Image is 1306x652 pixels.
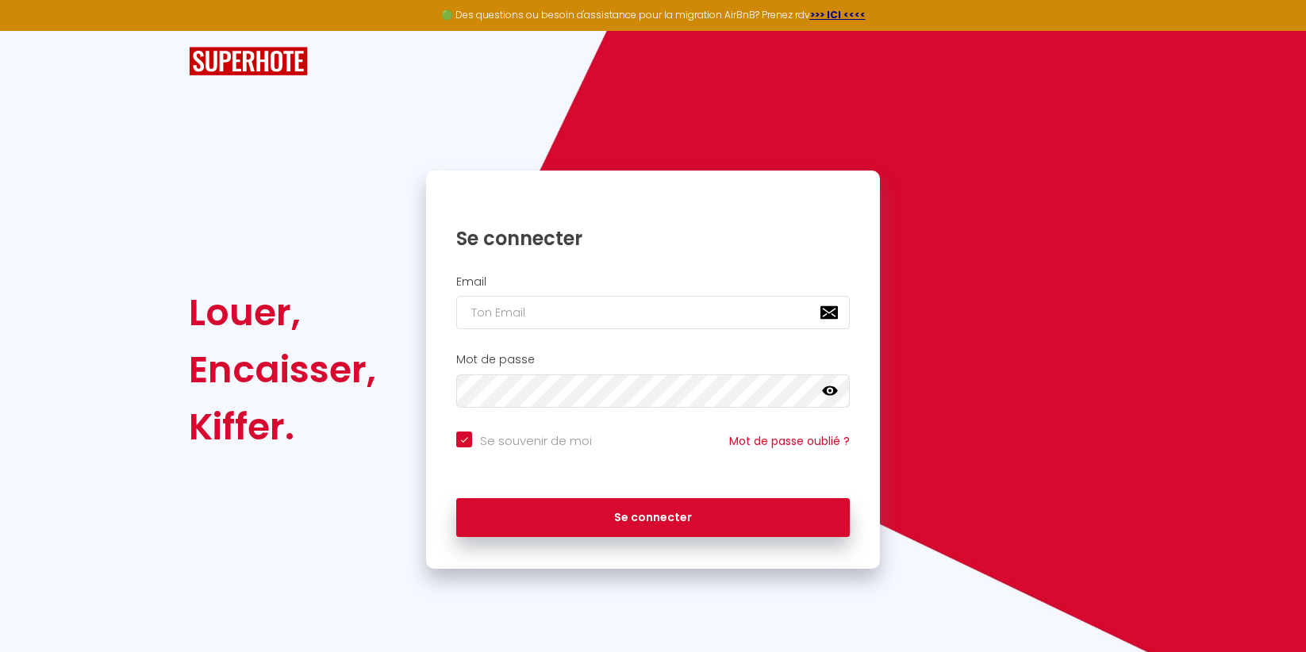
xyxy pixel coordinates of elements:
[189,284,376,341] div: Louer,
[456,226,850,251] h1: Se connecter
[456,498,850,538] button: Se connecter
[456,275,850,289] h2: Email
[729,433,850,449] a: Mot de passe oublié ?
[189,341,376,398] div: Encaisser,
[810,8,866,21] a: >>> ICI <<<<
[456,353,850,366] h2: Mot de passe
[189,47,308,76] img: SuperHote logo
[456,296,850,329] input: Ton Email
[189,398,376,455] div: Kiffer.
